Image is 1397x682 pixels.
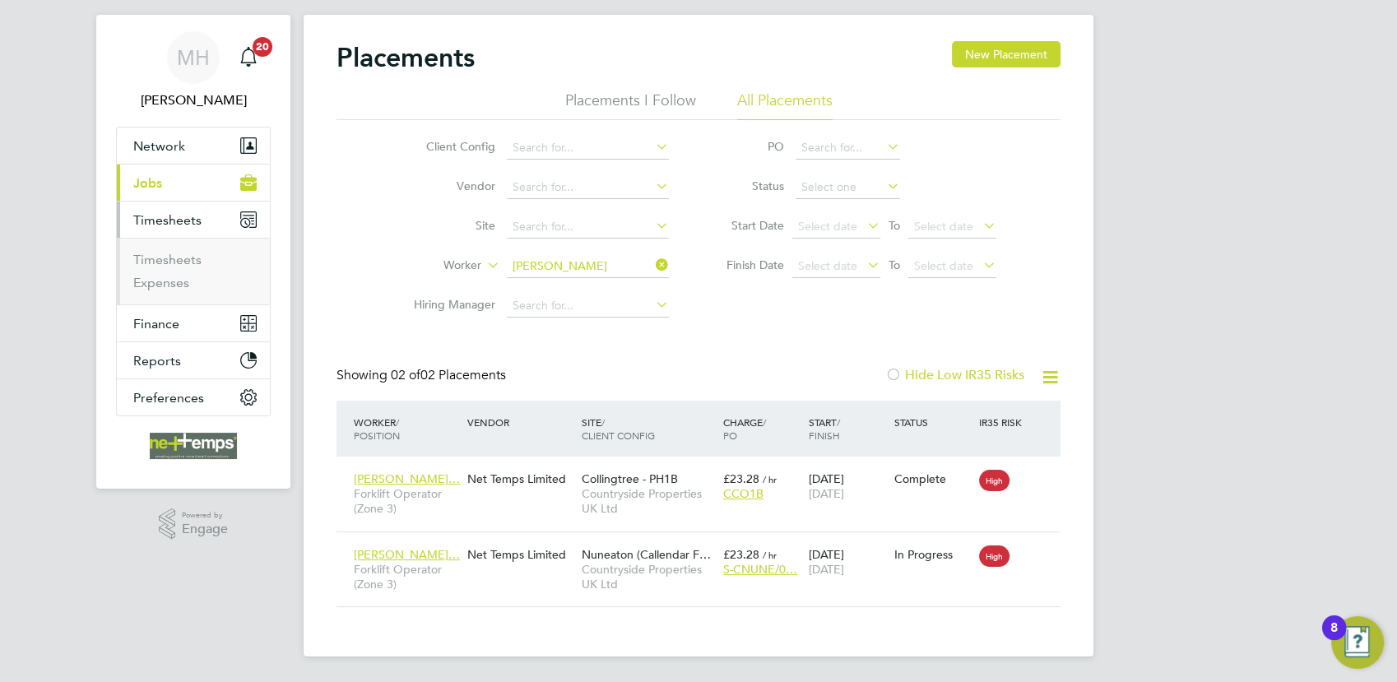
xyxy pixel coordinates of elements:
[117,202,270,238] button: Timesheets
[723,547,759,562] span: £23.28
[723,471,759,486] span: £23.28
[117,165,270,201] button: Jobs
[133,316,179,332] span: Finance
[710,218,784,233] label: Start Date
[914,258,973,273] span: Select date
[798,258,857,273] span: Select date
[177,47,210,68] span: MH
[710,257,784,272] label: Finish Date
[894,471,972,486] div: Complete
[117,128,270,164] button: Network
[737,90,833,120] li: All Placements
[796,137,900,160] input: Search for...
[253,37,272,57] span: 20
[133,353,181,369] span: Reports
[354,486,459,516] span: Forklift Operator (Zone 3)
[133,175,162,191] span: Jobs
[507,295,669,318] input: Search for...
[952,41,1061,67] button: New Placement
[350,462,1061,476] a: [PERSON_NAME]…Forklift Operator (Zone 3)Net Temps LimitedCollingtree - PH1BCountryside Properties...
[116,90,271,110] span: Michael Hallam
[391,367,506,383] span: 02 Placements
[809,486,844,501] span: [DATE]
[507,255,669,278] input: Search for...
[133,390,204,406] span: Preferences
[463,407,577,437] div: Vendor
[354,562,459,592] span: Forklift Operator (Zone 3)
[117,379,270,415] button: Preferences
[884,254,905,276] span: To
[96,15,290,489] nav: Main navigation
[581,562,715,592] span: Countryside Properties UK Ltd
[979,545,1009,567] span: High
[890,407,976,437] div: Status
[182,508,228,522] span: Powered by
[117,238,270,304] div: Timesheets
[354,415,400,442] span: / Position
[805,539,890,585] div: [DATE]
[463,539,577,570] div: Net Temps Limited
[884,215,905,236] span: To
[798,219,857,234] span: Select date
[350,407,463,450] div: Worker
[975,407,1032,437] div: IR35 Risk
[159,508,229,540] a: Powered byEngage
[796,176,900,199] input: Select one
[401,218,495,233] label: Site
[809,562,844,577] span: [DATE]
[723,562,797,577] span: S-CNUNE/0…
[507,216,669,239] input: Search for...
[763,473,777,485] span: / hr
[133,252,202,267] a: Timesheets
[581,471,677,486] span: Collingtree - PH1B
[354,547,460,562] span: [PERSON_NAME]…
[581,547,710,562] span: Nuneaton (Callendar F…
[336,367,509,384] div: Showing
[885,367,1024,383] label: Hide Low IR35 Risks
[577,407,719,450] div: Site
[565,90,696,120] li: Placements I Follow
[116,433,271,459] a: Go to home page
[350,538,1061,552] a: [PERSON_NAME]…Forklift Operator (Zone 3)Net Temps LimitedNuneaton (Callendar F…Countryside Proper...
[117,342,270,378] button: Reports
[117,305,270,341] button: Finance
[710,179,784,193] label: Status
[150,433,237,459] img: net-temps-logo-retina.png
[133,212,202,228] span: Timesheets
[401,179,495,193] label: Vendor
[507,137,669,160] input: Search for...
[116,31,271,110] a: MH[PERSON_NAME]
[1331,616,1384,669] button: Open Resource Center, 8 new notifications
[805,407,890,450] div: Start
[336,41,475,74] h2: Placements
[894,547,972,562] div: In Progress
[763,549,777,561] span: / hr
[719,407,805,450] div: Charge
[979,470,1009,491] span: High
[354,471,460,486] span: [PERSON_NAME]…
[914,219,973,234] span: Select date
[232,31,265,84] a: 20
[581,415,654,442] span: / Client Config
[391,367,420,383] span: 02 of
[401,139,495,154] label: Client Config
[581,486,715,516] span: Countryside Properties UK Ltd
[710,139,784,154] label: PO
[809,415,840,442] span: / Finish
[133,138,185,154] span: Network
[723,415,766,442] span: / PO
[133,275,189,290] a: Expenses
[463,463,577,494] div: Net Temps Limited
[1330,628,1338,649] div: 8
[805,463,890,509] div: [DATE]
[507,176,669,199] input: Search for...
[182,522,228,536] span: Engage
[401,297,495,312] label: Hiring Manager
[723,486,763,501] span: CCO1B
[387,257,481,274] label: Worker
